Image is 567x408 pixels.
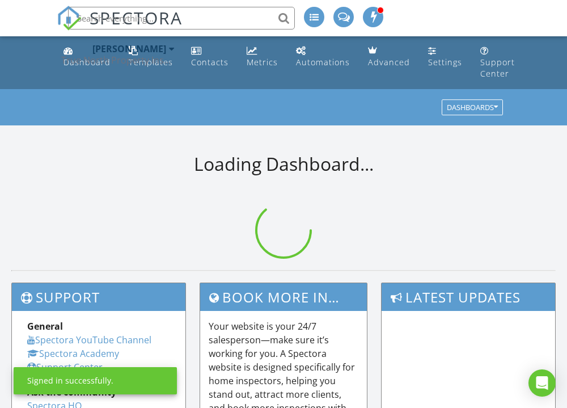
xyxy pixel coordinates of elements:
[92,43,166,54] div: [PERSON_NAME]
[27,334,151,346] a: Spectora YouTube Channel
[428,57,462,68] div: Settings
[27,347,119,360] a: Spectora Academy
[191,57,229,68] div: Contacts
[447,104,498,112] div: Dashboards
[480,57,515,79] div: Support Center
[296,57,350,68] div: Automations
[368,57,410,68] div: Advanced
[528,369,556,397] div: Open Intercom Messenger
[187,41,233,73] a: Contacts
[68,7,295,30] input: Search everything...
[12,283,185,311] h3: Support
[476,41,519,85] a: Support Center
[61,54,175,66] div: True North Property Inspections LLC
[27,361,103,373] a: Support Center
[442,100,503,116] button: Dashboards
[382,283,555,311] h3: Latest Updates
[424,41,467,73] a: Settings
[363,41,414,73] a: Advanced
[200,283,367,311] h3: Book More Inspections
[27,375,113,386] div: Signed in successfully.
[242,41,282,73] a: Metrics
[27,320,63,333] strong: General
[247,57,278,68] div: Metrics
[291,41,354,73] a: Automations (Basic)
